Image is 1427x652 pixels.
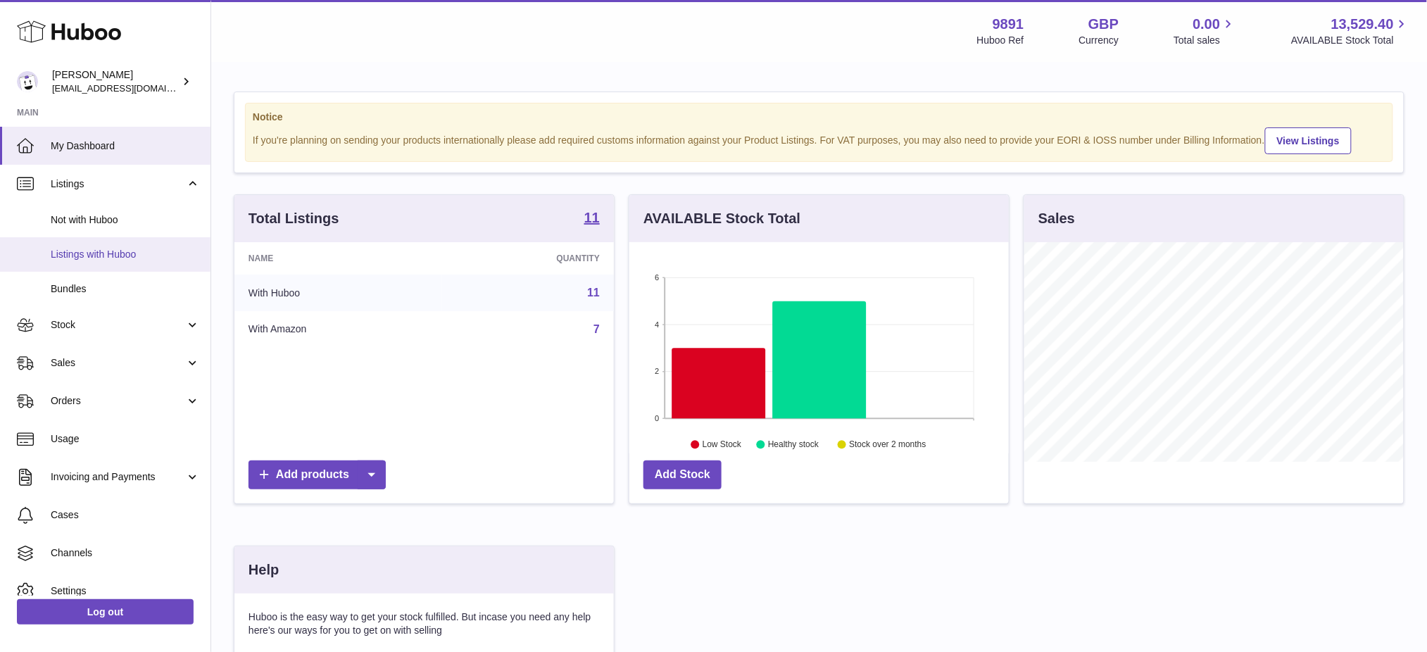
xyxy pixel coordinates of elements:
img: internalAdmin-9891@internal.huboo.com [17,71,38,92]
span: Invoicing and Payments [51,470,185,484]
span: My Dashboard [51,139,200,153]
a: Log out [17,599,194,625]
span: Total sales [1174,34,1236,47]
span: Listings [51,177,185,191]
span: [EMAIL_ADDRESS][DOMAIN_NAME] [52,82,207,94]
div: [PERSON_NAME] [52,68,179,95]
span: Stock [51,318,185,332]
a: 13,529.40 AVAILABLE Stock Total [1291,15,1410,47]
div: Huboo Ref [977,34,1024,47]
strong: 9891 [993,15,1024,34]
span: 13,529.40 [1331,15,1394,34]
span: Settings [51,584,200,598]
span: AVAILABLE Stock Total [1291,34,1410,47]
strong: GBP [1088,15,1119,34]
span: Usage [51,432,200,446]
span: 0.00 [1193,15,1221,34]
span: Sales [51,356,185,370]
span: Not with Huboo [51,213,200,227]
a: 0.00 Total sales [1174,15,1236,47]
span: Bundles [51,282,200,296]
span: Listings with Huboo [51,248,200,261]
span: Orders [51,394,185,408]
div: Currency [1079,34,1119,47]
span: Channels [51,546,200,560]
span: Cases [51,508,200,522]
